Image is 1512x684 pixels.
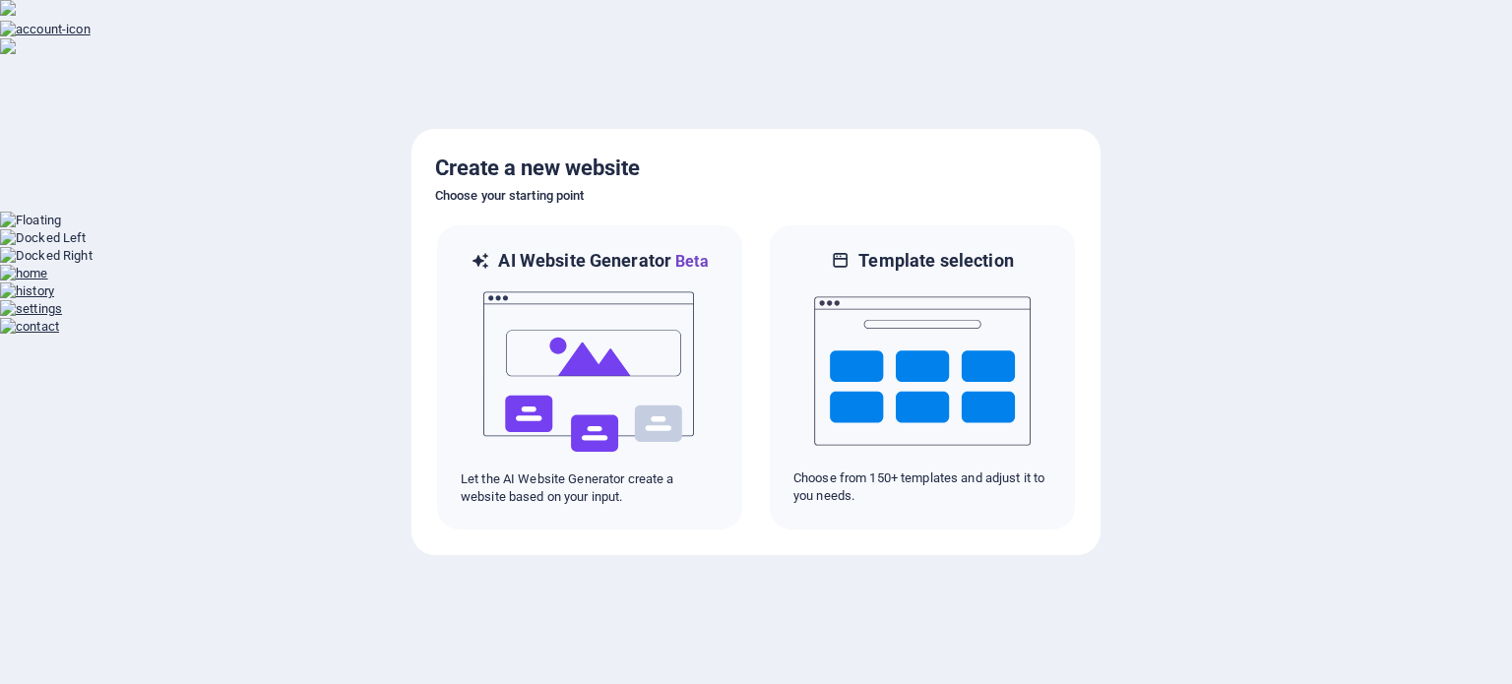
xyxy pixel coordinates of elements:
[481,274,698,470] img: ai
[435,184,1077,208] h6: Choose your starting point
[461,470,719,506] p: Let the AI Website Generator create a website based on your input.
[671,252,709,271] span: Beta
[435,223,744,531] div: AI Website GeneratorBetaaiLet the AI Website Generator create a website based on your input.
[498,249,708,274] h6: AI Website Generator
[435,153,1077,184] h5: Create a new website
[768,223,1077,531] div: Template selectionChoose from 150+ templates and adjust it to you needs.
[793,469,1051,505] p: Choose from 150+ templates and adjust it to you needs.
[858,249,1013,273] h6: Template selection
